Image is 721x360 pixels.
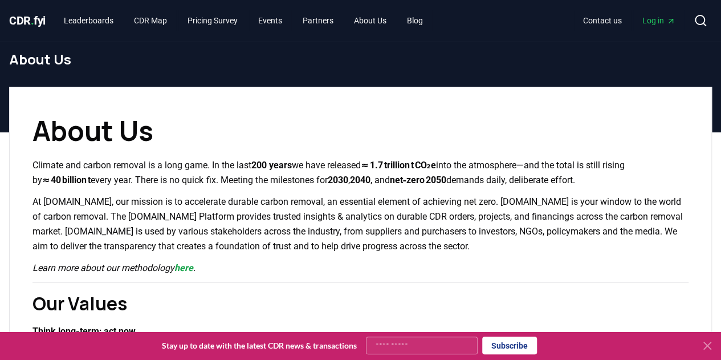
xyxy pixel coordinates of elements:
a: Partners [294,10,343,31]
p: At [DOMAIN_NAME], our mission is to accelerate durable carbon removal, an essential element of ac... [32,195,689,254]
a: CDR Map [125,10,176,31]
strong: 2030 [327,175,348,185]
nav: Main [574,10,685,31]
a: Log in [633,10,685,31]
strong: ≈ 1.7 trillion t CO₂e [361,160,435,171]
a: Leaderboards [55,10,123,31]
h1: About Us [32,110,689,151]
h2: Our Values [32,290,689,317]
em: Learn more about our methodology . [32,262,195,273]
a: Blog [398,10,432,31]
span: Log in [642,15,675,26]
span: . [31,14,34,27]
strong: 2040 [349,175,370,185]
a: CDR.fyi [9,13,46,29]
h1: About Us [9,50,712,68]
strong: Think long‑term; act now [32,326,136,337]
a: Pricing Survey [178,10,247,31]
p: Climate and carbon removal is a long game. In the last we have released into the atmosphere—and t... [32,158,689,188]
nav: Main [55,10,432,31]
a: Contact us [574,10,631,31]
a: Events [249,10,291,31]
a: here [174,262,193,273]
strong: 200 years [251,160,292,171]
span: CDR fyi [9,14,46,27]
a: About Us [345,10,396,31]
strong: net‑zero 2050 [389,175,446,185]
strong: ≈ 40 billion t [42,175,91,185]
